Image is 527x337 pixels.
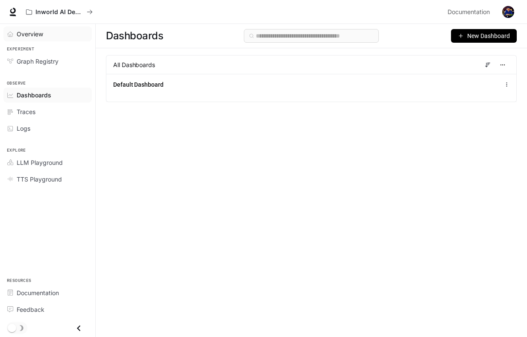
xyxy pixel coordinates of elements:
[17,175,62,184] span: TTS Playground
[467,31,510,41] span: New Dashboard
[3,302,92,317] a: Feedback
[106,27,163,44] span: Dashboards
[17,91,51,100] span: Dashboards
[3,172,92,187] a: TTS Playground
[17,57,59,66] span: Graph Registry
[3,26,92,41] a: Overview
[17,124,30,133] span: Logs
[35,9,83,16] p: Inworld AI Demos
[17,29,43,38] span: Overview
[17,305,44,314] span: Feedback
[3,155,92,170] a: LLM Playground
[22,3,97,21] button: All workspaces
[3,88,92,103] a: Dashboards
[69,319,88,337] button: Close drawer
[3,54,92,69] a: Graph Registry
[3,121,92,136] a: Logs
[500,3,517,21] button: User avatar
[3,104,92,119] a: Traces
[502,6,514,18] img: User avatar
[17,158,63,167] span: LLM Playground
[17,288,59,297] span: Documentation
[113,80,164,89] a: Default Dashboard
[444,3,496,21] a: Documentation
[17,107,35,116] span: Traces
[448,7,490,18] span: Documentation
[3,285,92,300] a: Documentation
[8,323,16,332] span: Dark mode toggle
[113,61,155,69] span: All Dashboards
[451,29,517,43] button: New Dashboard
